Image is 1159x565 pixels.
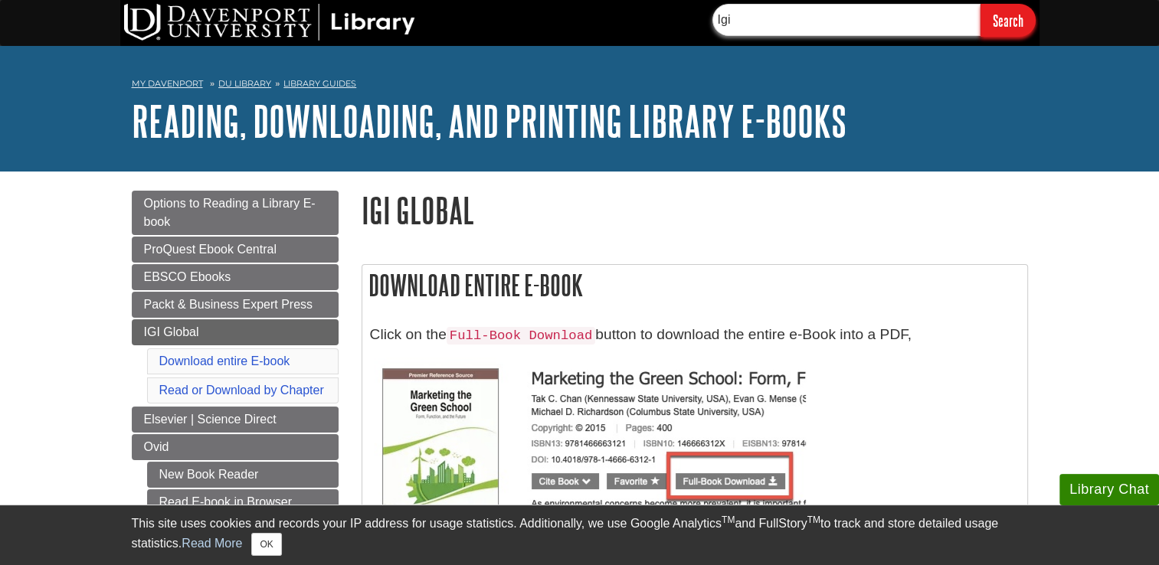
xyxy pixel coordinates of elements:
sup: TM [722,514,735,525]
span: IGI Global [144,325,199,338]
h1: IGI Global [362,191,1028,230]
input: Find Articles, Books, & More... [712,4,981,36]
a: Reading, Downloading, and Printing Library E-books [132,97,846,145]
a: IGI Global [132,319,339,345]
input: Search [981,4,1036,37]
a: Read E-book in Browser [147,489,339,515]
span: EBSCO Ebooks [144,270,231,283]
span: Ovid [144,440,169,453]
span: Elsevier | Science Direct [144,413,277,426]
img: DU Library [124,4,415,41]
button: Close [251,533,281,556]
span: Options to Reading a Library E-book [144,197,316,228]
a: Elsevier | Science Direct [132,407,339,433]
button: Library Chat [1059,474,1159,505]
a: Ovid [132,434,339,460]
nav: breadcrumb [132,73,1028,98]
h2: Download entire E-book [362,265,1027,305]
div: This site uses cookies and records your IP address for usage statistics. Additionally, we use Goo... [132,514,1028,556]
a: My Davenport [132,77,203,90]
span: Packt & Business Expert Press [144,298,313,311]
code: Full-Book Download [447,327,596,345]
sup: TM [807,514,820,525]
a: Download entire E-book [159,354,290,367]
a: Read More [182,537,242,550]
p: Click on the button to download the entire e-Book into a PDF, [370,324,1020,346]
form: Searches DU Library's articles, books, and more [712,4,1036,37]
a: Packt & Business Expert Press [132,292,339,318]
a: New Book Reader [147,462,339,488]
span: ProQuest Ebook Central [144,243,277,256]
a: Options to Reading a Library E-book [132,191,339,235]
a: ProQuest Ebook Central [132,237,339,263]
a: EBSCO Ebooks [132,264,339,290]
a: DU Library [218,78,271,89]
a: Read or Download by Chapter [159,384,324,397]
a: Library Guides [283,78,356,89]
